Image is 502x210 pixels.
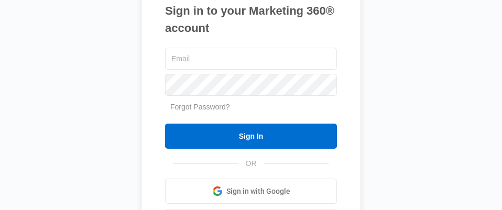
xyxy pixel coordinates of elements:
[165,179,337,204] a: Sign in with Google
[165,48,337,70] input: Email
[226,186,290,197] span: Sign in with Google
[165,2,337,37] h1: Sign in to your Marketing 360® account
[165,124,337,149] input: Sign In
[238,158,264,169] span: OR
[170,103,230,111] a: Forgot Password?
